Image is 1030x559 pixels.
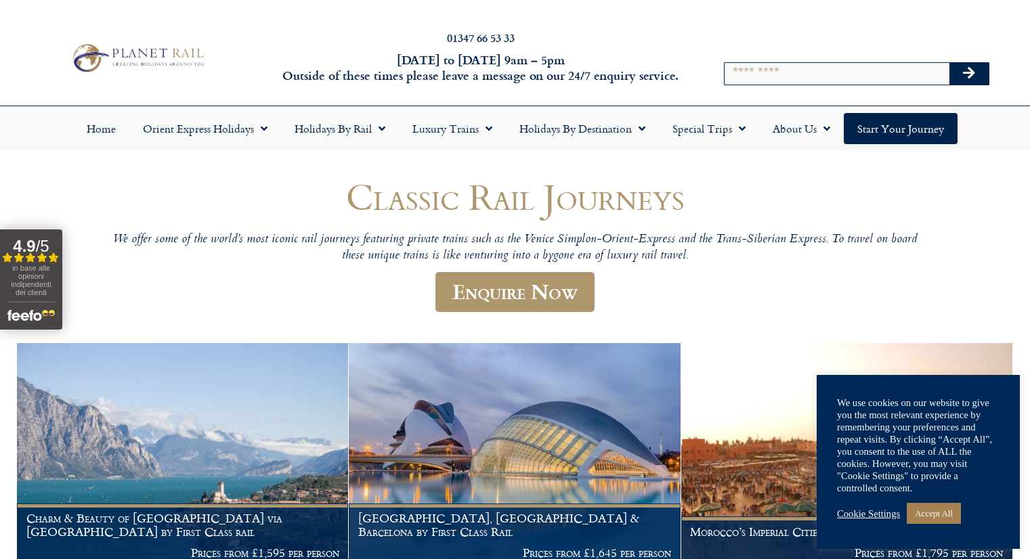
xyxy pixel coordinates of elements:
[278,52,683,84] h6: [DATE] to [DATE] 9am – 5pm Outside of these times please leave a message on our 24/7 enquiry serv...
[109,177,922,217] h1: Classic Rail Journeys
[109,232,922,264] p: We offer some of the world’s most iconic rail journeys featuring private trains such as the Venic...
[7,113,1023,144] nav: Menu
[844,113,958,144] a: Start your Journey
[281,113,399,144] a: Holidays by Rail
[907,503,961,524] a: Accept All
[435,272,595,312] a: Enquire Now
[659,113,759,144] a: Special Trips
[690,525,1003,539] h1: Morocco’s Imperial Cities by First Class rail and ferry
[759,113,844,144] a: About Us
[129,113,281,144] a: Orient Express Holidays
[26,512,339,538] h1: Charm & Beauty of [GEOGRAPHIC_DATA] via [GEOGRAPHIC_DATA] by First Class rail
[73,113,129,144] a: Home
[399,113,506,144] a: Luxury Trains
[506,113,659,144] a: Holidays by Destination
[358,512,671,538] h1: [GEOGRAPHIC_DATA], [GEOGRAPHIC_DATA] & Barcelona by First Class Rail
[447,30,515,45] a: 01347 66 53 33
[67,41,208,75] img: Planet Rail Train Holidays Logo
[837,508,900,520] a: Cookie Settings
[837,397,1000,494] div: We use cookies on our website to give you the most relevant experience by remembering your prefer...
[949,63,989,85] button: Search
